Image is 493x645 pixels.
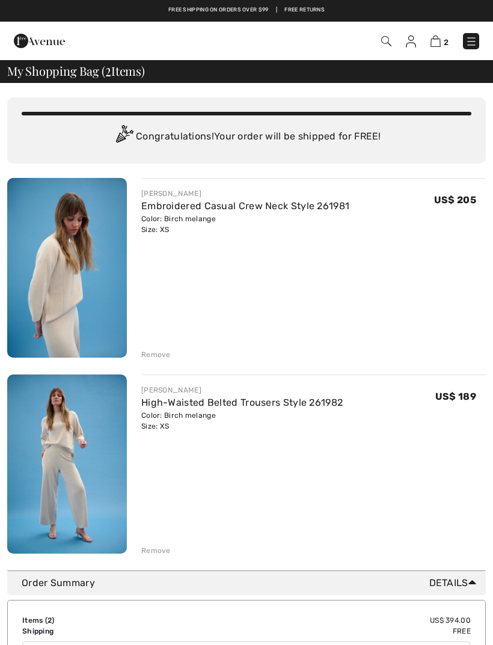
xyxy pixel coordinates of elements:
div: Congratulations! Your order will be shipped for FREE! [22,125,471,149]
a: Embroidered Casual Crew Neck Style 261981 [141,200,349,212]
img: Embroidered Casual Crew Neck Style 261981 [7,178,127,358]
div: Color: Birch melange Size: XS [141,213,349,235]
a: 2 [430,34,449,48]
div: Order Summary [22,576,481,590]
span: 2 [47,616,52,625]
td: Free [182,626,471,637]
span: US$ 189 [435,391,476,402]
img: 1ère Avenue [14,29,65,53]
span: | [276,6,277,14]
div: [PERSON_NAME] [141,385,343,396]
td: US$ 394.00 [182,615,471,626]
a: High-Waisted Belted Trousers Style 261982 [141,397,343,408]
div: [PERSON_NAME] [141,188,349,199]
td: Items ( ) [22,615,182,626]
img: Shopping Bag [430,35,441,47]
div: Color: Birch melange Size: XS [141,410,343,432]
span: 2 [105,62,111,78]
div: Remove [141,349,171,360]
img: High-Waisted Belted Trousers Style 261982 [7,374,127,554]
a: Free Returns [284,6,325,14]
td: Shipping [22,626,182,637]
a: 1ère Avenue [14,34,65,46]
a: Free shipping on orders over $99 [168,6,269,14]
span: Details [429,576,481,590]
img: Search [381,36,391,46]
img: Menu [465,35,477,47]
span: 2 [444,38,449,47]
span: US$ 205 [434,194,476,206]
img: Congratulation2.svg [112,125,136,149]
div: Remove [141,545,171,556]
span: My Shopping Bag ( Items) [7,65,145,77]
img: My Info [406,35,416,47]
